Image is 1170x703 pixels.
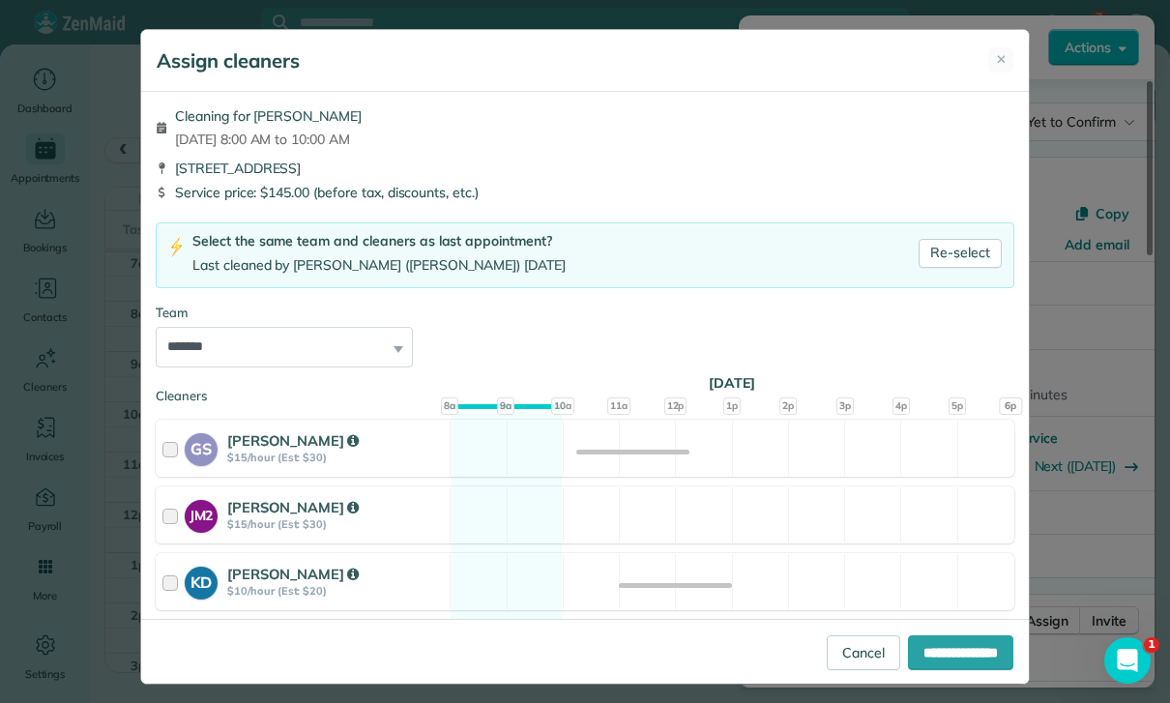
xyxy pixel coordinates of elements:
span: 1 [1144,637,1159,653]
div: Service price: $145.00 (before tax, discounts, etc.) [156,183,1014,202]
strong: [PERSON_NAME] [227,565,359,583]
strong: [PERSON_NAME] [227,431,359,450]
div: Cleaners [156,387,1014,393]
span: Cleaning for [PERSON_NAME] [175,106,362,126]
span: ✕ [996,50,1007,70]
div: Last cleaned by [PERSON_NAME] ([PERSON_NAME]) [DATE] [192,255,566,276]
strong: $15/hour (Est: $30) [227,517,444,531]
span: [DATE] 8:00 AM to 10:00 AM [175,130,362,149]
strong: GS [185,433,218,461]
a: Cancel [827,635,900,670]
strong: $15/hour (Est: $30) [227,451,444,464]
iframe: Intercom live chat [1104,637,1151,684]
div: Team [156,304,1014,323]
img: lightning-bolt-icon-94e5364df696ac2de96d3a42b8a9ff6ba979493684c50e6bbbcda72601fa0d29.png [168,237,185,257]
a: Re-select [919,239,1002,268]
strong: KD [185,567,218,595]
div: Select the same team and cleaners as last appointment? [192,231,566,251]
strong: JM2 [185,500,218,526]
div: [STREET_ADDRESS] [156,159,1014,178]
strong: [PERSON_NAME] [227,498,359,516]
h5: Assign cleaners [157,47,300,74]
strong: $10/hour (Est: $20) [227,584,444,598]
